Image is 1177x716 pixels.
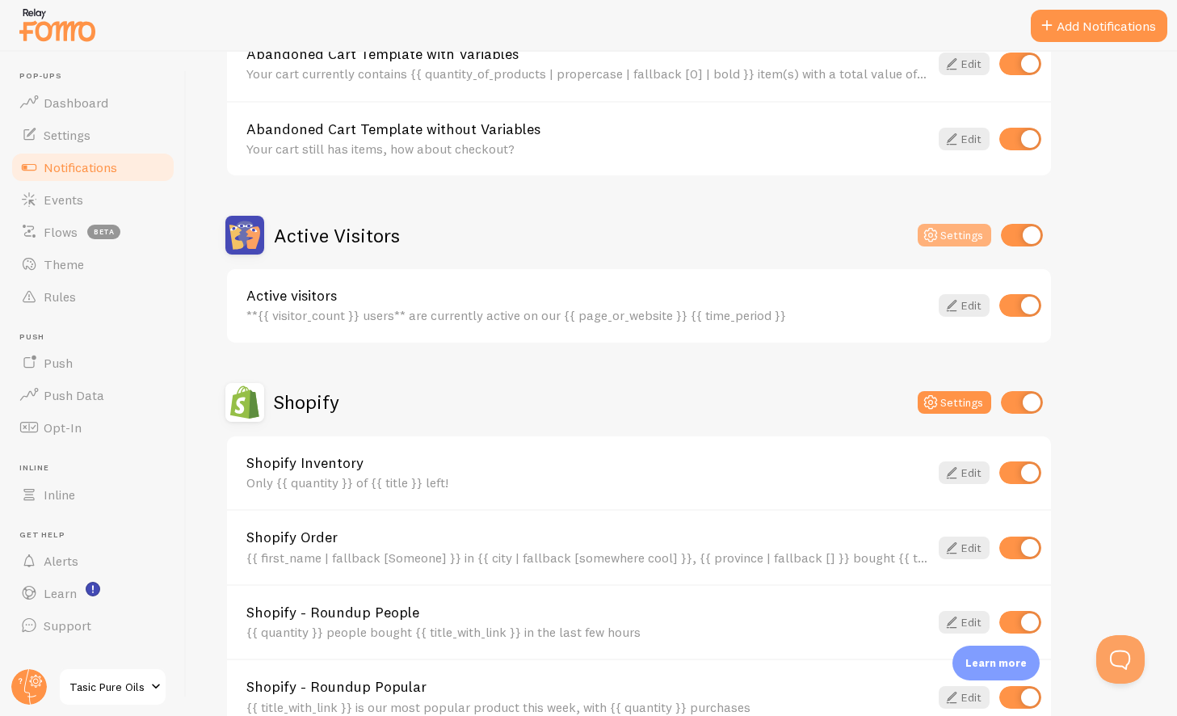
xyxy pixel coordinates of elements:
[246,308,929,322] div: **{{ visitor_count }} users** are currently active on our {{ page_or_website }} {{ time_period }}
[44,617,91,634] span: Support
[918,391,991,414] button: Settings
[19,332,176,343] span: Push
[225,216,264,255] img: Active Visitors
[69,677,146,697] span: Tasic Pure Oils
[44,486,75,503] span: Inline
[44,256,84,272] span: Theme
[44,224,78,240] span: Flows
[19,463,176,474] span: Inline
[10,347,176,379] a: Push
[10,478,176,511] a: Inline
[952,646,1040,680] div: Learn more
[246,605,929,620] a: Shopify - Roundup People
[44,553,78,569] span: Alerts
[44,387,104,403] span: Push Data
[44,355,73,371] span: Push
[246,550,929,565] div: {{ first_name | fallback [Someone] }} in {{ city | fallback [somewhere cool] }}, {{ province | fa...
[44,585,77,601] span: Learn
[939,53,990,75] a: Edit
[10,86,176,119] a: Dashboard
[939,128,990,150] a: Edit
[246,66,929,81] div: Your cart currently contains {{ quantity_of_products | propercase | fallback [0] | bold }} item(s...
[10,119,176,151] a: Settings
[274,223,400,248] h2: Active Visitors
[10,151,176,183] a: Notifications
[44,95,108,111] span: Dashboard
[44,289,76,305] span: Rules
[10,609,176,642] a: Support
[246,456,929,470] a: Shopify Inventory
[246,141,929,156] div: Your cart still has items, how about checkout?
[939,611,990,634] a: Edit
[10,411,176,444] a: Opt-In
[44,127,90,143] span: Settings
[939,294,990,317] a: Edit
[19,530,176,541] span: Get Help
[44,419,82,436] span: Opt-In
[10,248,176,280] a: Theme
[10,216,176,248] a: Flows beta
[44,159,117,175] span: Notifications
[939,537,990,559] a: Edit
[965,655,1027,671] p: Learn more
[246,475,929,490] div: Only {{ quantity }} of {{ title }} left!
[246,47,929,61] a: Abandoned Cart Template with Variables
[939,686,990,709] a: Edit
[44,192,83,208] span: Events
[225,383,264,422] img: Shopify
[246,680,929,694] a: Shopify - Roundup Popular
[246,625,929,639] div: {{ quantity }} people bought {{ title_with_link }} in the last few hours
[939,461,990,484] a: Edit
[86,582,100,596] svg: <p>Watch New Feature Tutorials!</p>
[10,577,176,609] a: Learn
[1096,635,1145,684] iframe: Help Scout Beacon - Open
[87,225,120,239] span: beta
[10,183,176,216] a: Events
[10,379,176,411] a: Push Data
[10,545,176,577] a: Alerts
[17,4,98,45] img: fomo-relay-logo-orange.svg
[19,71,176,82] span: Pop-ups
[10,280,176,313] a: Rules
[246,122,929,137] a: Abandoned Cart Template without Variables
[246,289,929,303] a: Active visitors
[246,700,929,714] div: {{ title_with_link }} is our most popular product this week, with {{ quantity }} purchases
[274,390,339,415] h2: Shopify
[246,530,929,545] a: Shopify Order
[918,224,991,246] button: Settings
[58,668,167,706] a: Tasic Pure Oils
